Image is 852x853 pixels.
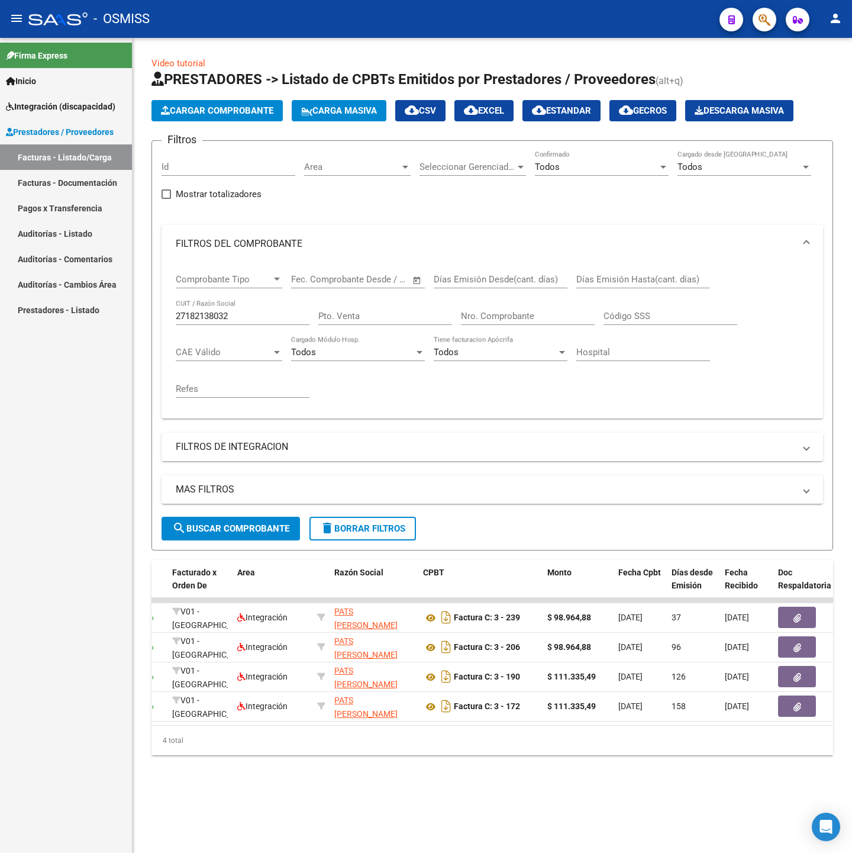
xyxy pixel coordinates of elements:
datatable-header-cell: Facturado x Orden De [167,560,233,612]
mat-icon: menu [9,11,24,25]
button: Descarga Masiva [685,100,793,121]
span: Carga Masiva [301,105,377,116]
mat-expansion-panel-header: FILTROS DEL COMPROBANTE [162,225,823,263]
span: Inicio [6,75,36,88]
span: Razón Social [334,568,383,577]
strong: $ 98.964,88 [547,613,591,622]
span: PATS [PERSON_NAME] [PERSON_NAME] [334,666,398,703]
datatable-header-cell: Doc Respaldatoria [773,560,844,612]
span: Gecros [619,105,667,116]
button: CSV [395,100,446,121]
span: (alt+q) [656,75,683,86]
datatable-header-cell: Area [233,560,312,612]
span: Comprobante Tipo [176,274,272,285]
mat-icon: cloud_download [405,103,419,117]
span: Descarga Masiva [695,105,784,116]
div: 27182138032 [334,664,414,689]
button: Borrar Filtros [309,517,416,540]
span: Fecha Recibido [725,568,758,591]
span: CSV [405,105,436,116]
div: FILTROS DEL COMPROBANTE [162,263,823,419]
input: Fecha fin [350,274,407,285]
span: 126 [672,672,686,681]
mat-panel-title: MAS FILTROS [176,483,795,496]
span: Firma Express [6,49,67,62]
app-download-masive: Descarga masiva de comprobantes (adjuntos) [685,100,793,121]
span: Facturado x Orden De [172,568,217,591]
span: 96 [672,642,681,652]
strong: Factura C: 3 - 239 [454,613,520,623]
button: Buscar Comprobante [162,517,300,540]
span: CPBT [423,568,444,577]
i: Descargar documento [438,667,454,686]
span: PRESTADORES -> Listado de CPBTs Emitidos por Prestadores / Proveedores [151,71,656,88]
span: Todos [434,347,459,358]
span: EXCEL [464,105,504,116]
datatable-header-cell: CPBT [418,560,543,612]
span: Días desde Emisión [672,568,713,591]
span: Integración [237,642,288,652]
button: EXCEL [454,100,514,121]
div: Open Intercom Messenger [812,813,840,841]
span: Estandar [532,105,591,116]
span: Doc Respaldatoria [778,568,831,591]
mat-expansion-panel-header: MAS FILTROS [162,475,823,504]
span: [DATE] [725,642,749,652]
span: Monto [547,568,572,577]
i: Descargar documento [438,638,454,656]
span: Todos [677,162,702,172]
h3: Filtros [162,131,202,148]
mat-panel-title: FILTROS DE INTEGRACION [176,440,795,453]
button: Estandar [522,100,601,121]
span: PATS [PERSON_NAME] [PERSON_NAME] [334,607,398,643]
button: Open calendar [411,273,424,287]
a: Video tutorial [151,58,205,69]
span: PATS [PERSON_NAME] [PERSON_NAME] [334,696,398,732]
i: Descargar documento [438,697,454,716]
span: Integración [237,613,288,622]
span: CAE Válido [176,347,272,358]
button: Cargar Comprobante [151,100,283,121]
span: [DATE] [618,672,643,681]
span: Todos [535,162,560,172]
span: Fecha Cpbt [618,568,661,577]
button: Carga Masiva [292,100,386,121]
datatable-header-cell: Fecha Recibido [720,560,773,612]
span: Cargar Comprobante [161,105,273,116]
strong: Factura C: 3 - 172 [454,702,520,712]
strong: $ 98.964,88 [547,642,591,652]
span: Integración [237,701,288,711]
span: [DATE] [725,701,749,711]
button: Gecros [609,100,676,121]
span: Todos [291,347,316,358]
span: Seleccionar Gerenciador [419,162,515,172]
mat-icon: cloud_download [619,103,633,117]
span: 158 [672,701,686,711]
span: [DATE] [725,672,749,681]
span: [DATE] [618,613,643,622]
mat-panel-title: FILTROS DEL COMPROBANTE [176,237,795,250]
mat-icon: delete [320,521,334,535]
div: 4 total [151,726,833,755]
input: Fecha inicio [291,274,339,285]
strong: Factura C: 3 - 190 [454,672,520,682]
datatable-header-cell: Razón Social [330,560,418,612]
datatable-header-cell: Monto [543,560,614,612]
span: - OSMISS [93,6,150,32]
span: [DATE] [725,613,749,622]
datatable-header-cell: Fecha Cpbt [614,560,667,612]
span: Integración [237,672,288,681]
mat-icon: person [828,11,843,25]
datatable-header-cell: Días desde Emisión [667,560,720,612]
span: Prestadores / Proveedores [6,125,114,139]
mat-icon: cloud_download [464,103,478,117]
mat-icon: cloud_download [532,103,546,117]
span: Area [304,162,400,172]
span: 37 [672,613,681,622]
strong: $ 111.335,49 [547,701,596,711]
i: Descargar documento [438,608,454,627]
span: Area [237,568,255,577]
span: Buscar Comprobante [172,523,289,534]
span: [DATE] [618,701,643,711]
mat-icon: search [172,521,186,535]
